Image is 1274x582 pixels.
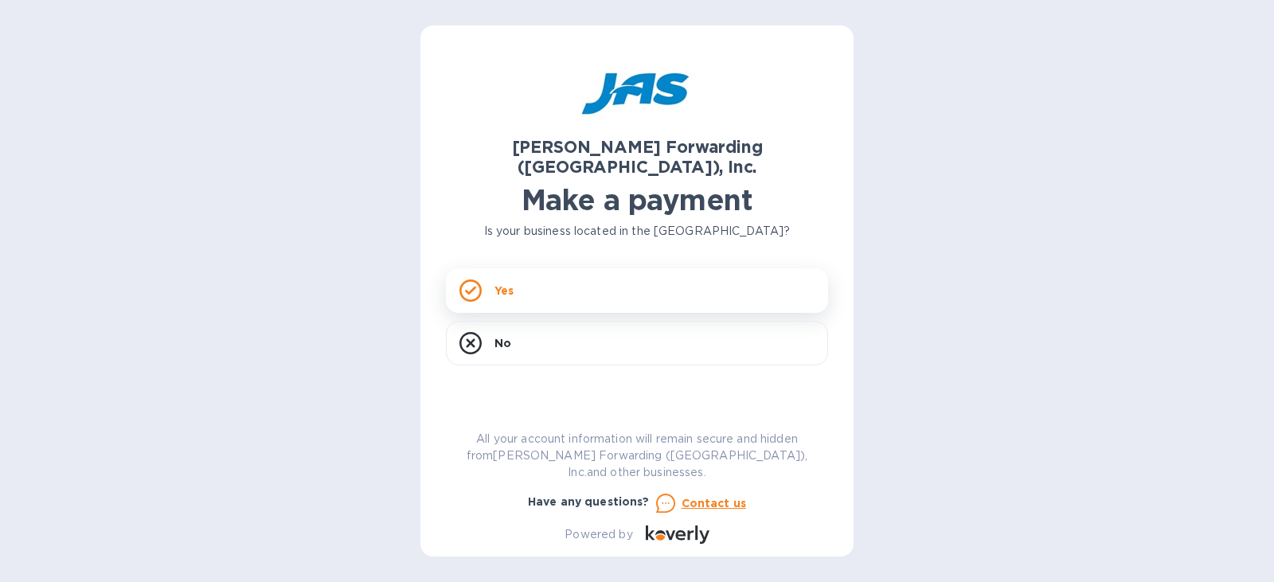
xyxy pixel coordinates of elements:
p: Powered by [565,526,632,543]
b: [PERSON_NAME] Forwarding ([GEOGRAPHIC_DATA]), Inc. [512,137,763,177]
b: Have any questions? [528,495,650,508]
h1: Make a payment [446,183,828,217]
p: All your account information will remain secure and hidden from [PERSON_NAME] Forwarding ([GEOGRA... [446,431,828,481]
u: Contact us [682,497,747,510]
p: Yes [494,283,514,299]
p: No [494,335,511,351]
p: Is your business located in the [GEOGRAPHIC_DATA]? [446,223,828,240]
